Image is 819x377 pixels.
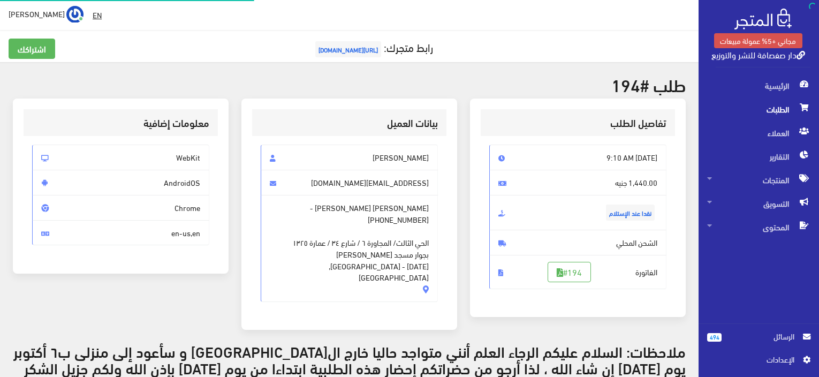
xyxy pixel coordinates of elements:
a: الرئيسية [699,74,819,97]
a: التقارير [699,145,819,168]
span: الرسائل [730,330,794,342]
a: العملاء [699,121,819,145]
span: التقارير [707,145,810,168]
a: #194 [548,262,591,282]
span: [PHONE_NUMBER] [368,214,429,225]
span: العملاء [707,121,810,145]
a: اشتراكك [9,39,55,59]
span: المحتوى [707,215,810,239]
a: المنتجات [699,168,819,192]
h3: بيانات العميل [261,118,438,128]
span: الرئيسية [707,74,810,97]
h3: معلومات إضافية [32,118,209,128]
span: [PERSON_NAME] [9,7,65,20]
a: 494 الرسائل [707,330,810,353]
span: [PERSON_NAME] [PERSON_NAME] - [261,195,438,302]
img: . [734,9,792,29]
h2: طلب #194 [13,75,686,94]
a: رابط متجرك:[URL][DOMAIN_NAME] [313,37,433,57]
span: الطلبات [707,97,810,121]
a: EN [88,5,106,25]
a: المحتوى [699,215,819,239]
u: EN [93,8,102,21]
a: الطلبات [699,97,819,121]
span: 494 [707,333,722,342]
span: AndroidOS [32,170,209,195]
a: ... [PERSON_NAME] [9,5,84,22]
span: WebKit [32,145,209,170]
span: 1,440.00 جنيه [489,170,666,195]
span: الشحن المحلي [489,230,666,255]
span: نقدا عند الإستلام [606,205,655,221]
span: الفاتورة [489,255,666,289]
img: ... [66,6,84,23]
span: [DATE] 9:10 AM [489,145,666,170]
span: en-us,en [32,220,209,246]
a: اﻹعدادات [707,353,810,371]
h3: تفاصيل الطلب [489,118,666,128]
span: المنتجات [707,168,810,192]
a: مجاني +5% عمولة مبيعات [714,33,802,48]
span: [URL][DOMAIN_NAME] [315,41,381,57]
h3: ملاحظات: السلام عليكم الرجاء العلم أنني متواجد حاليا خارج ال[GEOGRAPHIC_DATA] و سأعود إلى منزلى ب... [13,343,686,376]
span: [PERSON_NAME] [261,145,438,170]
span: اﻹعدادات [716,353,794,365]
a: دار صفصافة للنشر والتوزيع [711,47,805,62]
span: Chrome [32,195,209,221]
span: الحي الثالث/ المجاورة ٦ / شارع ٣٤ / عمارة ١٣٢٥ بجوار مسجد [PERSON_NAME] [DATE] - [GEOGRAPHIC_DATA... [270,225,429,283]
span: [EMAIL_ADDRESS][DOMAIN_NAME] [261,170,438,195]
span: التسويق [707,192,810,215]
